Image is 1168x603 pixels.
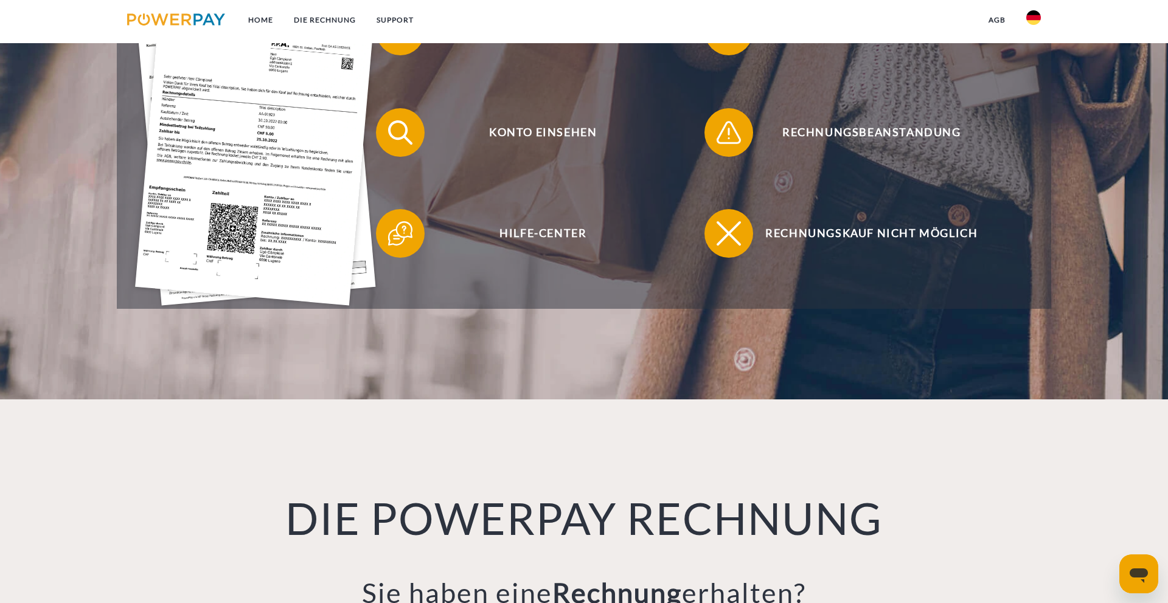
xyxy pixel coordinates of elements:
[714,218,744,249] img: qb_close.svg
[376,108,692,157] button: Konto einsehen
[283,9,366,31] a: DIE RECHNUNG
[127,13,225,26] img: logo-powerpay.svg
[394,108,692,157] span: Konto einsehen
[714,117,744,148] img: qb_warning.svg
[704,108,1021,157] button: Rechnungsbeanstandung
[723,108,1021,157] span: Rechnungsbeanstandung
[366,9,424,31] a: SUPPORT
[704,209,1021,258] button: Rechnungskauf nicht möglich
[385,117,415,148] img: qb_search.svg
[978,9,1016,31] a: agb
[704,7,1021,55] button: Mahnung erhalten?
[376,209,692,258] button: Hilfe-Center
[723,209,1021,258] span: Rechnungskauf nicht möglich
[376,7,692,55] button: Rechnung erhalten?
[238,9,283,31] a: Home
[394,209,692,258] span: Hilfe-Center
[158,491,1010,545] h1: DIE POWERPAY RECHNUNG
[1026,10,1041,25] img: de
[1119,554,1158,593] iframe: Schaltfläche zum Öffnen des Messaging-Fensters
[385,218,415,249] img: qb_help.svg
